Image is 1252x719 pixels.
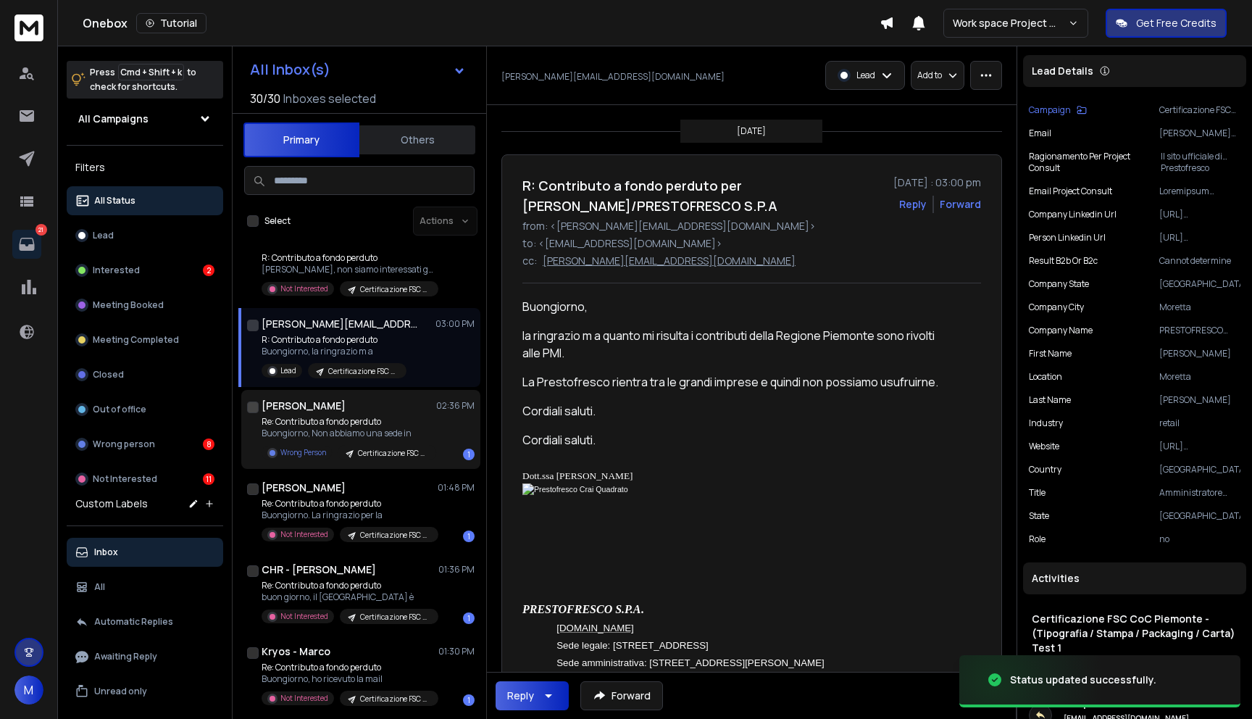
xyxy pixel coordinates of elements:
[262,252,435,264] p: R: Contributo a fondo perduto
[1159,510,1240,522] p: [GEOGRAPHIC_DATA]
[1159,371,1240,383] p: Moretta
[463,694,475,706] div: 1
[1029,255,1098,267] p: Result b2b or b2c
[556,640,709,651] span: Sede legale: [STREET_ADDRESS]
[522,327,946,362] p: la ringrazio m a quanto mi risulta i contributi della Regione Piemonte sono rivolti alle PMI.
[1029,487,1046,499] p: title
[438,646,475,657] p: 01:30 PM
[67,360,223,389] button: Closed
[438,482,475,494] p: 01:48 PM
[543,254,796,268] p: [PERSON_NAME][EMAIL_ADDRESS][DOMAIN_NAME]
[262,334,406,346] p: R: Contributo a fondo perduto
[1029,464,1061,475] p: Country
[67,573,223,602] button: All
[1159,464,1240,475] p: [GEOGRAPHIC_DATA]
[94,651,157,662] p: Awaiting Reply
[67,538,223,567] button: Inbox
[1032,612,1238,655] h1: Certificazione FSC CoC Piemonte -(Tipografia / Stampa / Packaging / Carta) Test 1
[1159,209,1240,220] p: [URL][DOMAIN_NAME].
[93,473,157,485] p: Not Interested
[262,481,346,495] h1: [PERSON_NAME]
[463,531,475,542] div: 1
[1159,255,1240,267] p: Cannot determine
[67,291,223,320] button: Meeting Booked
[463,612,475,624] div: 1
[250,62,330,77] h1: All Inbox(s)
[203,439,214,450] div: 8
[435,318,475,330] p: 03:00 PM
[136,13,206,33] button: Tutorial
[93,404,146,415] p: Out of office
[262,498,435,510] p: Re: Contributo a fondo perduto
[67,157,223,178] h3: Filters
[522,483,665,600] img: Prestofresco Crai Quadrato
[1029,533,1046,545] p: role
[522,603,640,615] span: PRESTOFRESCO S.P.A
[1159,104,1240,116] p: Certificazione FSC CoC Piemonte -(Tipografia / Stampa / Packaging / Carta) Test 1
[93,439,155,450] p: Wrong person
[1159,186,1240,197] p: Loremipsum Dolorsit, am consec adi elitse do EIUSMODTEMPO I.U.L. et dol magn aliquaenim, adm veni...
[1029,394,1071,406] p: Last Name
[203,265,214,276] div: 2
[262,264,435,275] p: [PERSON_NAME], non siamo interessati grazie
[94,616,173,628] p: Automatic Replies
[94,686,147,697] p: Unread only
[78,112,149,126] h1: All Campaigns
[556,657,825,668] span: Sede amministrativa: [STREET_ADDRESS][PERSON_NAME]
[522,298,946,315] p: Buongiorno,
[463,449,475,460] div: 1
[280,283,328,294] p: Not Interested
[262,510,435,521] p: Buongiorno. La ringrazio per la
[67,607,223,636] button: Automatic Replies
[501,71,725,83] p: [PERSON_NAME][EMAIL_ADDRESS][DOMAIN_NAME]
[1159,487,1240,499] p: Amministratore delegato
[94,195,135,207] p: All Status
[1029,186,1112,197] p: Email Project consult
[1032,64,1093,78] p: Lead Details
[203,473,214,485] div: 11
[14,676,43,705] span: M
[522,470,633,481] span: Dott.ssa [PERSON_NAME]
[360,612,430,623] p: Certificazione FSC CoC Piemonte -(Tipografia / Stampa / Packaging / Carta) Test 1
[522,402,946,420] p: Cordiali saluti.
[67,465,223,494] button: Not Interested11
[67,430,223,459] button: Wrong person8
[1029,278,1089,290] p: Company State
[93,230,114,241] p: Lead
[93,265,140,276] p: Interested
[67,221,223,250] button: Lead
[1029,371,1062,383] p: location
[1159,278,1240,290] p: [GEOGRAPHIC_DATA]
[522,431,946,449] p: Cordiali saluti.
[1159,302,1240,313] p: Moretta
[93,299,164,311] p: Meeting Booked
[262,662,435,673] p: Re: Contributo a fondo perduto
[360,530,430,541] p: Certificazione FSC CoC Piemonte -(Tipografia / Stampa / Packaging / Carta) Test 1
[262,416,435,428] p: Re: Contributo a fondo perduto
[359,124,475,156] button: Others
[1029,441,1059,452] p: website
[358,448,427,459] p: Certificazione FSC CoC Piemonte -(Tipografia / Stampa / Packaging / Carta) Test 1
[67,395,223,424] button: Out of office
[940,197,981,212] div: Forward
[1106,9,1227,38] button: Get Free Credits
[93,334,179,346] p: Meeting Completed
[1029,151,1161,174] p: Ragionamento per Project consult
[496,681,569,710] button: Reply
[893,175,981,190] p: [DATE] : 03:00 pm
[1029,232,1106,244] p: Person Linkedin Url
[67,104,223,133] button: All Campaigns
[1159,325,1240,336] p: PRESTOFRESCO S.P.A
[1029,510,1049,522] p: State
[1159,441,1240,452] p: [URL][DOMAIN_NAME]
[1029,104,1071,116] p: Campaign
[67,325,223,354] button: Meeting Completed
[328,366,398,377] p: Certificazione FSC CoC Piemonte -(Tipografia / Stampa / Packaging / Carta) Test 1
[262,591,435,603] p: buon giorno, il [GEOGRAPHIC_DATA] è
[436,400,475,412] p: 02:36 PM
[94,581,105,593] p: All
[12,230,41,259] a: 21
[67,186,223,215] button: All Status
[280,447,326,458] p: Wrong Person
[262,673,435,685] p: Buongiorno, ho ricevuto la mail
